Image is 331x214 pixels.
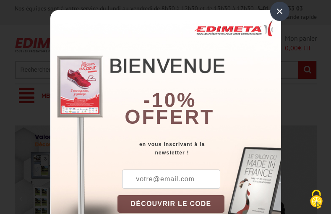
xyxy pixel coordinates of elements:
[302,185,331,214] button: Cookies (fenêtre modale)
[117,195,225,213] button: DÉCOUVRIR LE CODE
[306,189,327,210] img: Cookies (fenêtre modale)
[143,89,196,111] b: -10%
[122,170,220,189] input: votre@email.com
[125,106,214,128] font: offert
[117,140,281,157] div: en vous inscrivant à la newsletter !
[270,2,289,21] div: ×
